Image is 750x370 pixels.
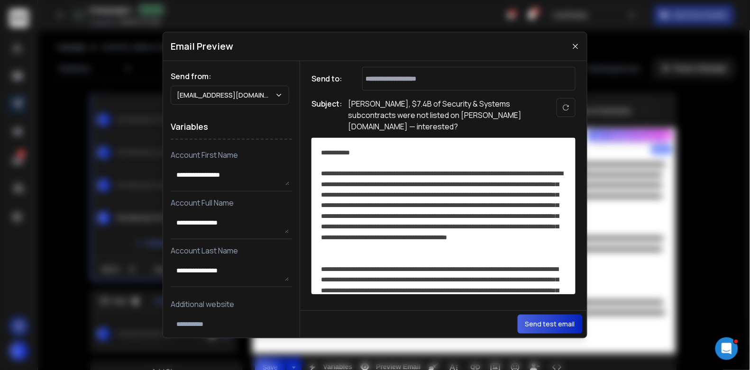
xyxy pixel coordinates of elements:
[177,90,275,100] p: [EMAIL_ADDRESS][DOMAIN_NAME]
[171,71,292,82] h1: Send from:
[171,114,292,140] h1: Variables
[311,73,349,84] h1: Send to:
[518,315,583,334] button: Send test email
[171,197,292,208] p: Account Full Name
[171,298,292,310] p: Additional website
[171,40,233,53] h1: Email Preview
[348,98,538,132] p: [PERSON_NAME], $7.4B of Security & Systems subcontracts were not listed on [PERSON_NAME][DOMAIN_N...
[311,98,343,132] h1: Subject:
[171,149,292,161] p: Account First Name
[171,245,292,256] p: Account Last Name
[715,337,738,360] iframe: Intercom live chat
